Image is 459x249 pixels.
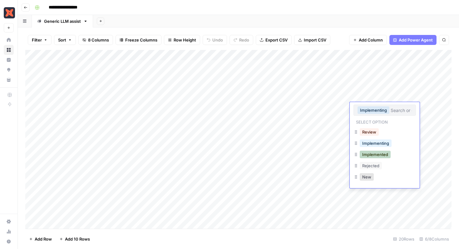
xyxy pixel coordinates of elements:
p: Select option [353,118,390,125]
button: Implemented [360,151,391,158]
a: Browse [4,45,14,55]
button: Review [360,128,379,136]
button: Sort [54,35,76,45]
a: Usage [4,227,14,237]
div: Rejected [353,161,416,172]
span: Add Column [359,37,383,43]
button: Help + Support [4,237,14,247]
button: Workspace: Marketing - dbt Labs [4,5,14,21]
span: 8 Columns [88,37,109,43]
button: 8 Columns [78,35,113,45]
a: Your Data [4,75,14,85]
a: Opportunities [4,65,14,75]
button: Import CSV [294,35,330,45]
div: Review [353,127,416,138]
div: New [353,172,416,183]
div: Generic LLM assist [44,18,81,24]
button: Undo [203,35,227,45]
button: New [360,173,374,181]
img: Marketing - dbt Labs Logo [4,7,15,18]
a: Insights [4,55,14,65]
div: Implementing [353,138,416,149]
div: 6/8 Columns [417,234,452,244]
div: 20 Rows [391,234,417,244]
button: Freeze Columns [116,35,161,45]
span: Sort [58,37,66,43]
button: Row Height [164,35,200,45]
span: Undo [212,37,223,43]
span: Import CSV [304,37,326,43]
button: Implementing [358,106,389,114]
button: Implementing [360,139,392,147]
span: Freeze Columns [125,37,157,43]
button: Rejected [360,162,382,169]
button: Export CSV [256,35,292,45]
div: Implemented [353,149,416,161]
button: Add 10 Rows [56,234,94,244]
button: Redo [230,35,253,45]
a: Home [4,35,14,45]
button: Filter [28,35,52,45]
span: Add Row [35,236,52,242]
span: Row Height [174,37,196,43]
span: Redo [239,37,249,43]
a: Settings [4,217,14,227]
a: Generic LLM assist [32,15,93,27]
button: Add Column [349,35,387,45]
span: Export CSV [265,37,288,43]
button: Add Power Agent [389,35,437,45]
span: Add Power Agent [399,37,433,43]
span: Add 10 Rows [65,236,90,242]
button: Add Row [25,234,56,244]
span: Filter [32,37,42,43]
input: Search or create [391,107,412,113]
